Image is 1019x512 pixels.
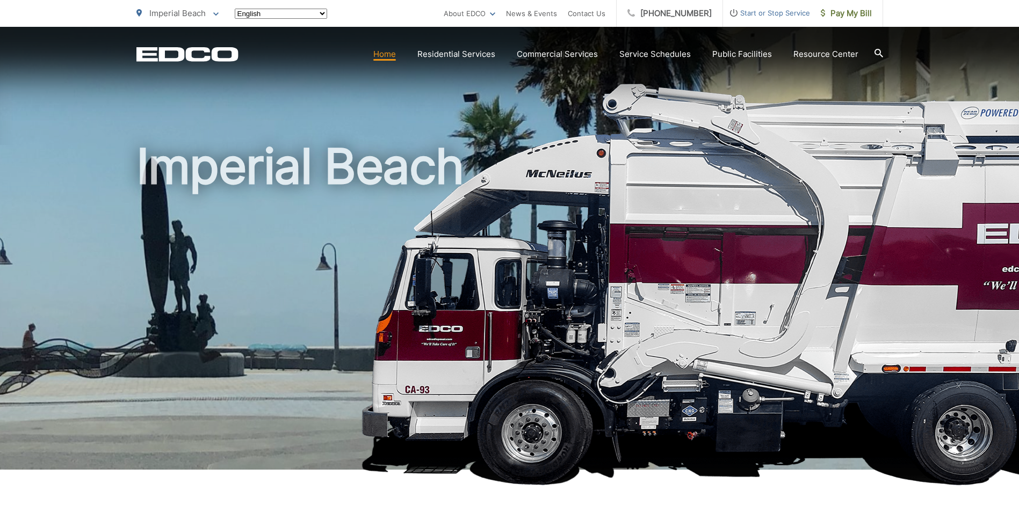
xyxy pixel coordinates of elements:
[417,48,495,61] a: Residential Services
[444,7,495,20] a: About EDCO
[619,48,691,61] a: Service Schedules
[373,48,396,61] a: Home
[793,48,858,61] a: Resource Center
[149,8,206,18] span: Imperial Beach
[821,7,872,20] span: Pay My Bill
[568,7,605,20] a: Contact Us
[136,140,883,479] h1: Imperial Beach
[136,47,239,62] a: EDCD logo. Return to the homepage.
[506,7,557,20] a: News & Events
[712,48,772,61] a: Public Facilities
[235,9,327,19] select: Select a language
[517,48,598,61] a: Commercial Services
